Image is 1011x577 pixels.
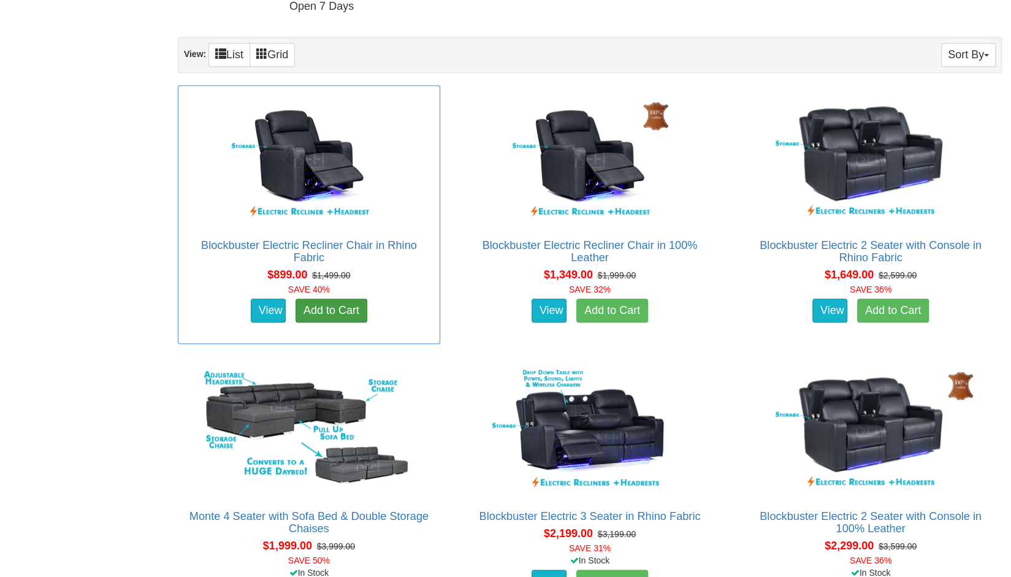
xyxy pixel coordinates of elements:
a: View [251,299,286,323]
span: $1,649.00 [825,269,874,281]
img: Blockbuster Electric 2 Seater with Console in Rhino Fabric [760,92,981,227]
del: $1,499.00 [312,270,350,280]
del: $3,599.00 [879,541,917,551]
a: Blockbuster Electric 2 Seater with Console in 100% Leather [760,510,982,535]
img: Blockbuster Electric Recliner Chair in Rhino Fabric [199,92,419,227]
font: SAVE 50% [288,556,330,565]
img: Blockbuster Electric 2 Seater with Console in 100% Leather [760,363,981,498]
font: SAVE 32% [569,285,611,294]
a: View [812,299,848,323]
a: View [532,299,567,323]
a: Blockbuster Electric Recliner Chair in 100% Leather [483,239,698,264]
a: List [208,43,250,67]
del: $1,999.00 [598,270,636,280]
a: Add to Cart [576,299,648,323]
button: Sort By [941,43,996,67]
img: Blockbuster Electric Recliner Chair in 100% Leather [479,92,700,227]
a: Grid [250,43,295,67]
del: $3,999.00 [317,541,355,551]
span: $1,999.00 [263,540,312,552]
font: SAVE 36% [850,556,891,565]
font: SAVE 40% [288,285,330,294]
span: $1,349.00 [544,269,593,281]
font: SAVE 31% [569,543,611,553]
a: Add to Cart [857,299,929,323]
del: $3,199.00 [598,529,636,539]
a: Add to Cart [296,299,367,323]
del: $2,599.00 [879,270,917,280]
div: In Stock [456,554,723,567]
img: Monte 4 Seater with Sofa Bed & Double Storage Chaises [199,363,419,498]
a: Blockbuster Electric 2 Seater with Console in Rhino Fabric [760,239,982,264]
span: $2,199.00 [544,527,593,540]
a: Blockbuster Electric Recliner Chair in Rhino Fabric [201,239,417,264]
strong: View: [184,49,206,59]
font: SAVE 36% [850,285,891,294]
img: Blockbuster Electric 3 Seater in Rhino Fabric [479,363,700,498]
a: Monte 4 Seater with Sofa Bed & Double Storage Chaises [189,510,429,535]
a: Blockbuster Electric 3 Seater in Rhino Fabric [479,510,700,522]
span: $2,299.00 [825,540,874,552]
span: $899.00 [267,269,307,281]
